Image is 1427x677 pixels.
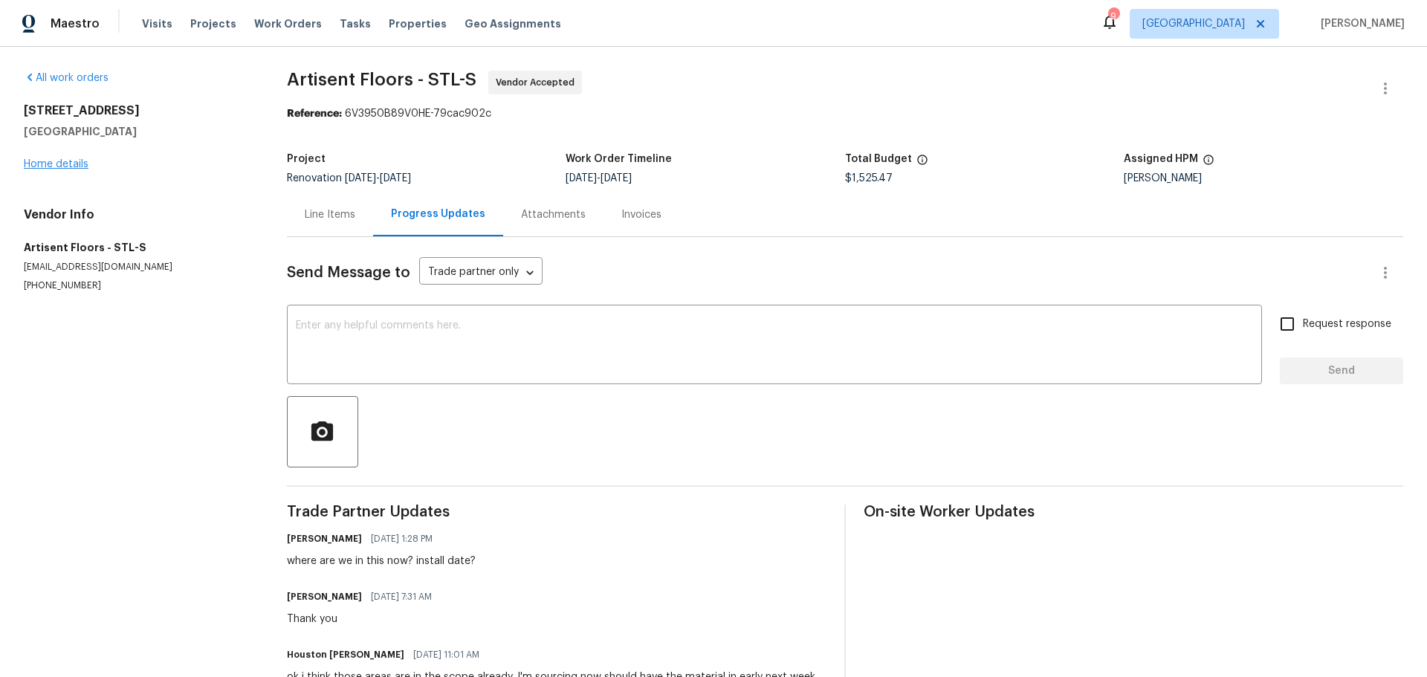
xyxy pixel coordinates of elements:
span: [PERSON_NAME] [1315,16,1405,31]
h4: Vendor Info [24,207,251,222]
p: [EMAIL_ADDRESS][DOMAIN_NAME] [24,261,251,273]
span: Request response [1303,317,1391,332]
span: On-site Worker Updates [864,505,1403,519]
div: Attachments [521,207,586,222]
span: [DATE] [566,173,597,184]
span: [DATE] [380,173,411,184]
div: Line Items [305,207,355,222]
p: [PHONE_NUMBER] [24,279,251,292]
h5: Assigned HPM [1124,154,1198,164]
div: Trade partner only [419,261,543,285]
h5: Artisent Floors - STL-S [24,240,251,255]
b: Reference: [287,108,342,119]
span: Work Orders [254,16,322,31]
span: [DATE] 7:31 AM [371,589,432,604]
span: Send Message to [287,265,410,280]
div: Thank you [287,612,441,626]
div: Progress Updates [391,207,485,221]
span: [DATE] [345,173,376,184]
span: [GEOGRAPHIC_DATA] [1142,16,1245,31]
h5: [GEOGRAPHIC_DATA] [24,124,251,139]
span: Artisent Floors - STL-S [287,71,476,88]
span: Properties [389,16,447,31]
div: where are we in this now? install date? [287,554,476,569]
span: - [345,173,411,184]
div: Invoices [621,207,661,222]
h6: Houston [PERSON_NAME] [287,647,404,662]
h2: [STREET_ADDRESS] [24,103,251,118]
span: Tasks [340,19,371,29]
h5: Work Order Timeline [566,154,672,164]
span: The total cost of line items that have been proposed by Opendoor. This sum includes line items th... [916,154,928,173]
a: Home details [24,159,88,169]
h5: Project [287,154,326,164]
div: [PERSON_NAME] [1124,173,1403,184]
span: [DATE] [601,173,632,184]
h6: [PERSON_NAME] [287,589,362,604]
span: Vendor Accepted [496,75,580,90]
span: Maestro [51,16,100,31]
span: Trade Partner Updates [287,505,826,519]
span: The hpm assigned to this work order. [1203,154,1214,173]
div: 9 [1108,9,1119,24]
h5: Total Budget [845,154,912,164]
span: [DATE] 11:01 AM [413,647,479,662]
span: $1,525.47 [845,173,893,184]
span: Projects [190,16,236,31]
h6: [PERSON_NAME] [287,531,362,546]
div: 6V3950B89V0HE-79cac902c [287,106,1403,121]
span: [DATE] 1:28 PM [371,531,433,546]
span: Renovation [287,173,411,184]
span: - [566,173,632,184]
a: All work orders [24,73,109,83]
span: Geo Assignments [465,16,561,31]
span: Visits [142,16,172,31]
